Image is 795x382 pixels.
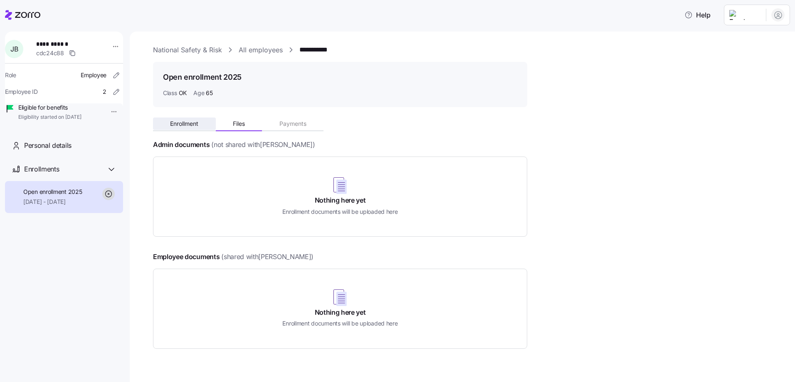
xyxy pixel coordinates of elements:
[18,114,81,121] span: Eligibility started on [DATE]
[5,88,38,96] span: Employee ID
[18,103,81,112] span: Eligible for benefits
[193,89,204,97] span: Age
[282,319,397,328] h5: Enrollment documents will be uploaded here
[729,10,759,20] img: Employer logo
[221,252,314,262] span: (shared with [PERSON_NAME] )
[678,7,717,23] button: Help
[170,121,198,127] span: Enrollment
[24,164,59,174] span: Enrollments
[163,72,242,82] h1: Open enrollment 2025
[5,71,16,79] span: Role
[315,308,366,317] h4: Nothing here yet
[206,89,212,97] span: 65
[239,45,283,55] a: All employees
[23,188,82,196] span: Open enrollment 2025
[282,207,397,216] h5: Enrollment documents will be uploaded here
[81,71,106,79] span: Employee
[279,121,306,127] span: Payments
[24,140,72,151] span: Personal details
[179,89,187,97] span: OK
[163,89,177,97] span: Class
[153,45,222,55] a: National Safety & Risk
[10,46,18,52] span: J B
[211,140,315,150] span: (not shared with [PERSON_NAME] )
[684,10,711,20] span: Help
[23,198,82,206] span: [DATE] - [DATE]
[315,196,366,205] h4: Nothing here yet
[153,140,210,149] h4: Admin documents
[36,49,64,57] span: cdc24c88
[103,88,106,96] span: 2
[233,121,245,127] span: Files
[153,252,220,262] h4: Employee documents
